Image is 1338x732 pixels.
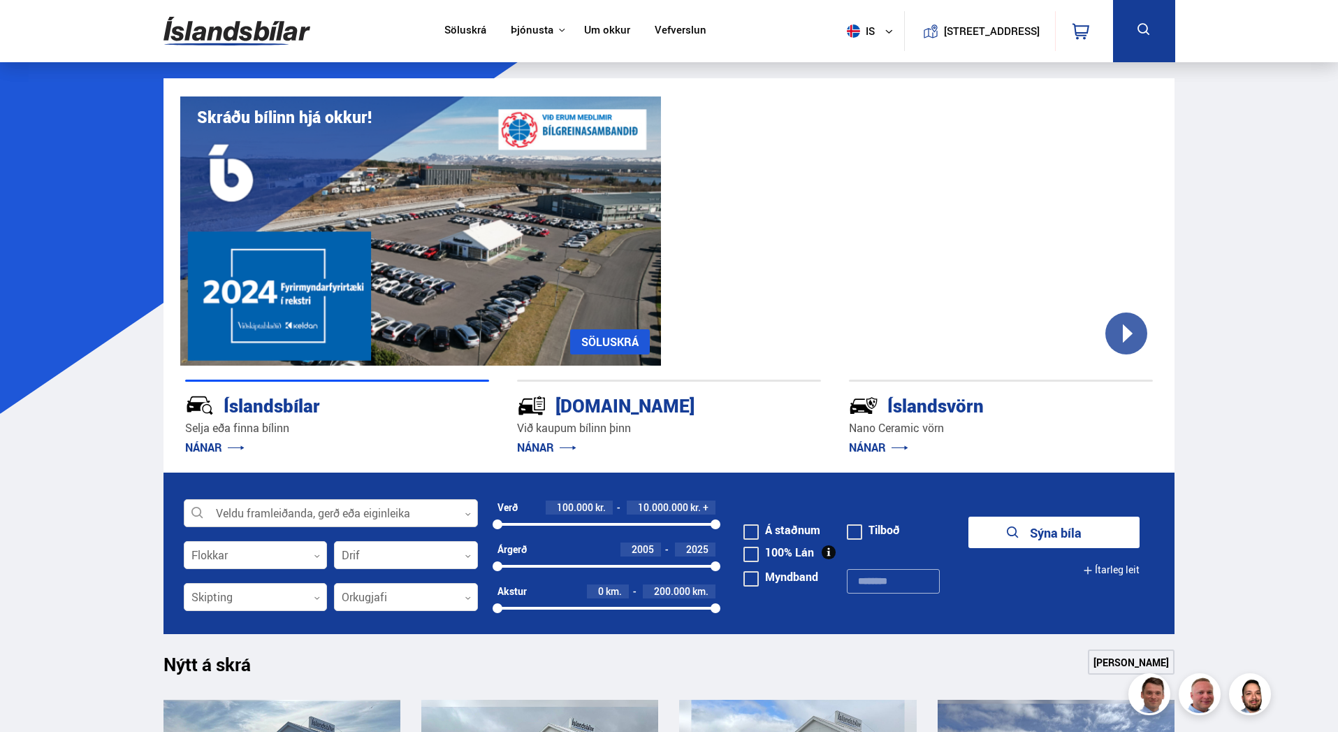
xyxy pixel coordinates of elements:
a: Söluskrá [444,24,486,38]
span: 10.000.000 [638,501,688,514]
img: -Svtn6bYgwAsiwNX.svg [849,391,878,420]
a: [STREET_ADDRESS] [912,11,1047,51]
label: Tilboð [847,524,900,536]
span: kr. [595,502,606,513]
h1: Skráðu bílinn hjá okkur! [197,108,372,127]
span: km. [692,586,708,597]
img: tr5P-W3DuiFaO7aO.svg [517,391,546,420]
label: Myndband [743,571,818,582]
div: [DOMAIN_NAME] [517,392,771,417]
a: SÖLUSKRÁ [570,329,650,354]
span: 2005 [632,543,654,556]
span: + [703,502,708,513]
button: Open LiveChat chat widget [11,6,53,48]
div: Akstur [497,586,527,597]
button: is [841,10,904,52]
p: Nano Ceramic vörn [849,420,1153,436]
img: eKx6w-_Home_640_.png [180,96,661,366]
span: 100.000 [557,501,593,514]
a: Um okkur [584,24,630,38]
img: siFngHWaQ9KaOqBr.png [1181,675,1223,717]
div: Íslandsbílar [185,392,439,417]
p: Við kaupum bílinn þinn [517,420,821,436]
img: JRvxyua_JYH6wB4c.svg [185,391,214,420]
h1: Nýtt á skrá [163,654,275,683]
span: 2025 [686,543,708,556]
label: Á staðnum [743,524,820,536]
span: kr. [690,502,701,513]
button: [STREET_ADDRESS] [950,25,1035,37]
img: nhp88E3Fdnt1Opn2.png [1231,675,1273,717]
span: 0 [598,584,604,598]
div: Verð [497,502,518,513]
button: Þjónusta [511,24,553,37]
img: G0Ugv5HjCgRt.svg [163,8,310,54]
img: FbJEzSuNWCJXmdc-.webp [1130,675,1172,717]
span: is [841,24,876,38]
p: Selja eða finna bílinn [185,420,489,436]
button: Ítarleg leit [1083,554,1140,586]
div: Íslandsvörn [849,392,1103,417]
a: NÁNAR [185,440,245,455]
img: svg+xml;base64,PHN2ZyB4bWxucz0iaHR0cDovL3d3dy53My5vcmcvMjAwMC9zdmciIHdpZHRoPSI1MTIiIGhlaWdodD0iNT... [847,24,860,38]
a: [PERSON_NAME] [1088,650,1175,675]
a: NÁNAR [517,440,576,455]
a: NÁNAR [849,440,908,455]
button: Sýna bíla [968,517,1140,548]
a: Vefverslun [655,24,706,38]
div: Árgerð [497,544,527,555]
span: km. [606,586,622,597]
label: 100% Lán [743,547,814,558]
span: 200.000 [654,584,690,598]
